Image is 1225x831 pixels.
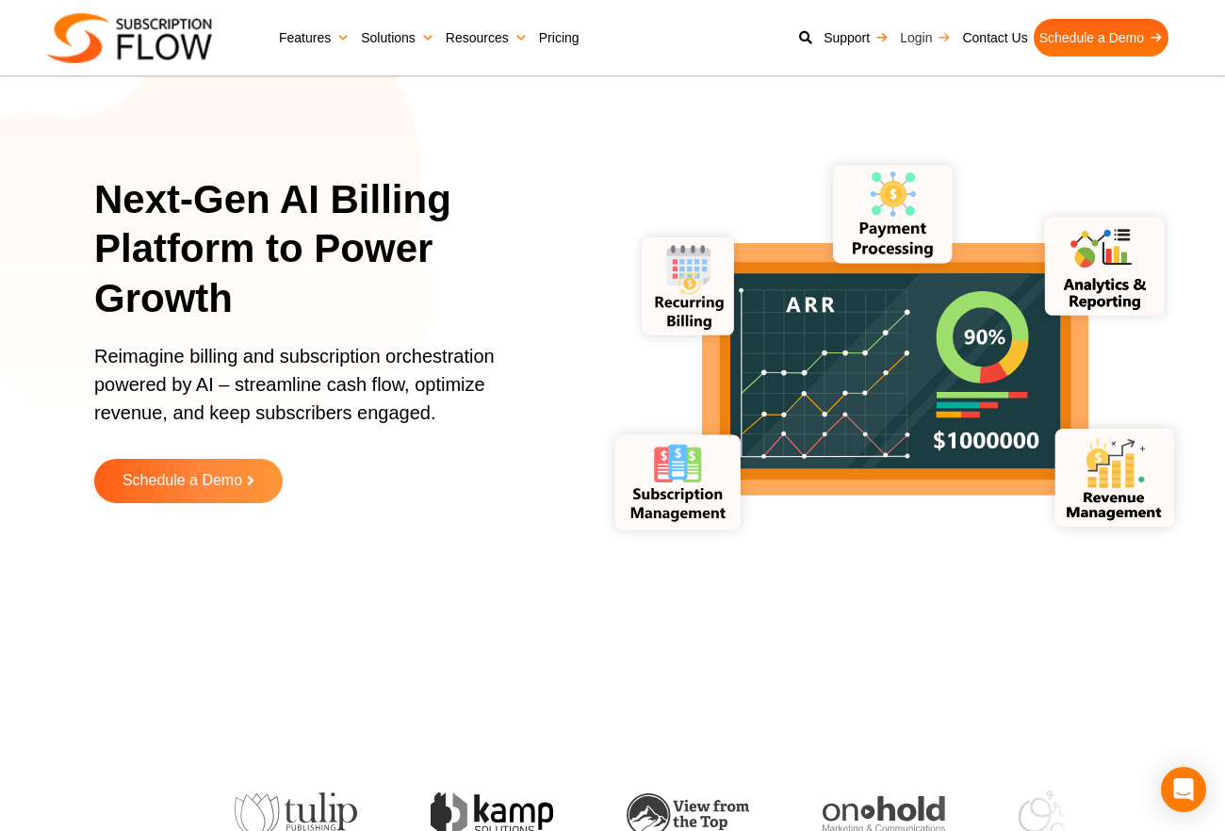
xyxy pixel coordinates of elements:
a: Schedule a Demo [1034,19,1168,57]
div: Open Intercom Messenger [1161,767,1206,812]
a: Pricing [533,19,585,57]
a: Resources [440,19,533,57]
a: Features [273,19,355,57]
a: Contact Us [956,19,1033,57]
a: Login [894,19,956,57]
img: Subscriptionflow [47,13,212,63]
a: Schedule a Demo [94,459,283,503]
a: Solutions [355,19,440,57]
span: Schedule a Demo [122,473,242,489]
h1: Next-Gen AI Billing Platform to Power Growth [94,175,563,324]
a: Support [818,19,894,57]
p: Reimagine billing and subscription orchestration powered by AI – streamline cash flow, optimize r... [94,342,540,446]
